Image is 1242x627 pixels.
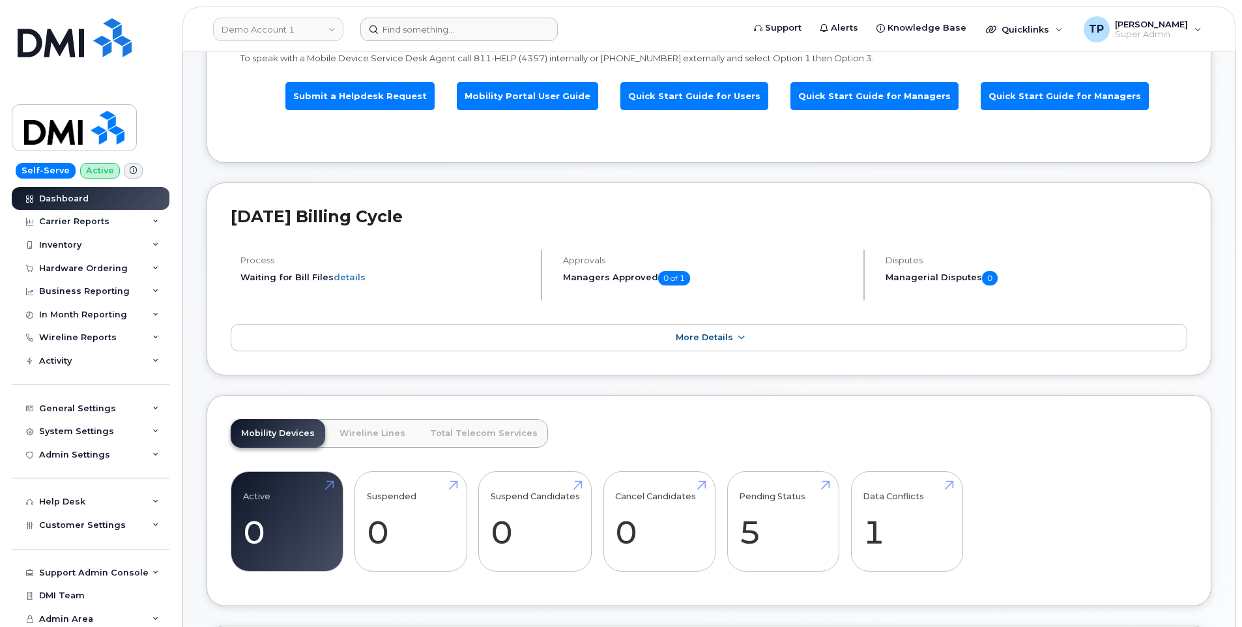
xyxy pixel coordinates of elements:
a: Knowledge Base [867,15,975,41]
a: Quick Start Guide for Users [620,82,768,110]
h4: Disputes [886,255,1187,265]
span: Knowledge Base [888,22,966,35]
a: details [334,272,366,282]
span: Super Admin [1115,29,1188,40]
a: Suspend Candidates 0 [491,478,580,564]
h2: [DATE] Billing Cycle [231,207,1187,226]
a: Data Conflicts 1 [863,478,951,564]
a: Alerts [811,15,867,41]
span: 0 of 1 [658,271,690,285]
div: Tyler Pollock [1075,16,1211,42]
span: Alerts [831,22,858,35]
a: Total Telecom Services [420,419,548,448]
a: Support [745,15,811,41]
a: Mobility Devices [231,419,325,448]
a: Pending Status 5 [739,478,827,564]
span: More Details [676,332,733,342]
span: Support [765,22,802,35]
a: Quick Start Guide for Managers [790,82,959,110]
h5: Managers Approved [563,271,852,285]
p: To speak with a Mobile Device Service Desk Agent call 811-HELP (4357) internally or [PHONE_NUMBER... [240,52,1177,65]
a: Quick Start Guide for Managers [981,82,1149,110]
span: [PERSON_NAME] [1115,19,1188,29]
a: Wireline Lines [329,419,416,448]
a: Mobility Portal User Guide [457,82,598,110]
h5: Managerial Disputes [886,271,1187,285]
span: 0 [982,271,998,285]
a: Active 0 [243,478,331,564]
a: Submit a Helpdesk Request [285,82,435,110]
input: Find something... [360,18,558,41]
a: Cancel Candidates 0 [615,478,703,564]
h4: Approvals [563,255,852,265]
h4: Process [240,255,530,265]
div: Quicklinks [977,16,1072,42]
a: Suspended 0 [367,478,455,564]
span: Quicklinks [1002,24,1049,35]
span: TP [1089,22,1104,37]
li: Waiting for Bill Files [240,271,530,284]
a: Demo Account 1 [213,18,343,41]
